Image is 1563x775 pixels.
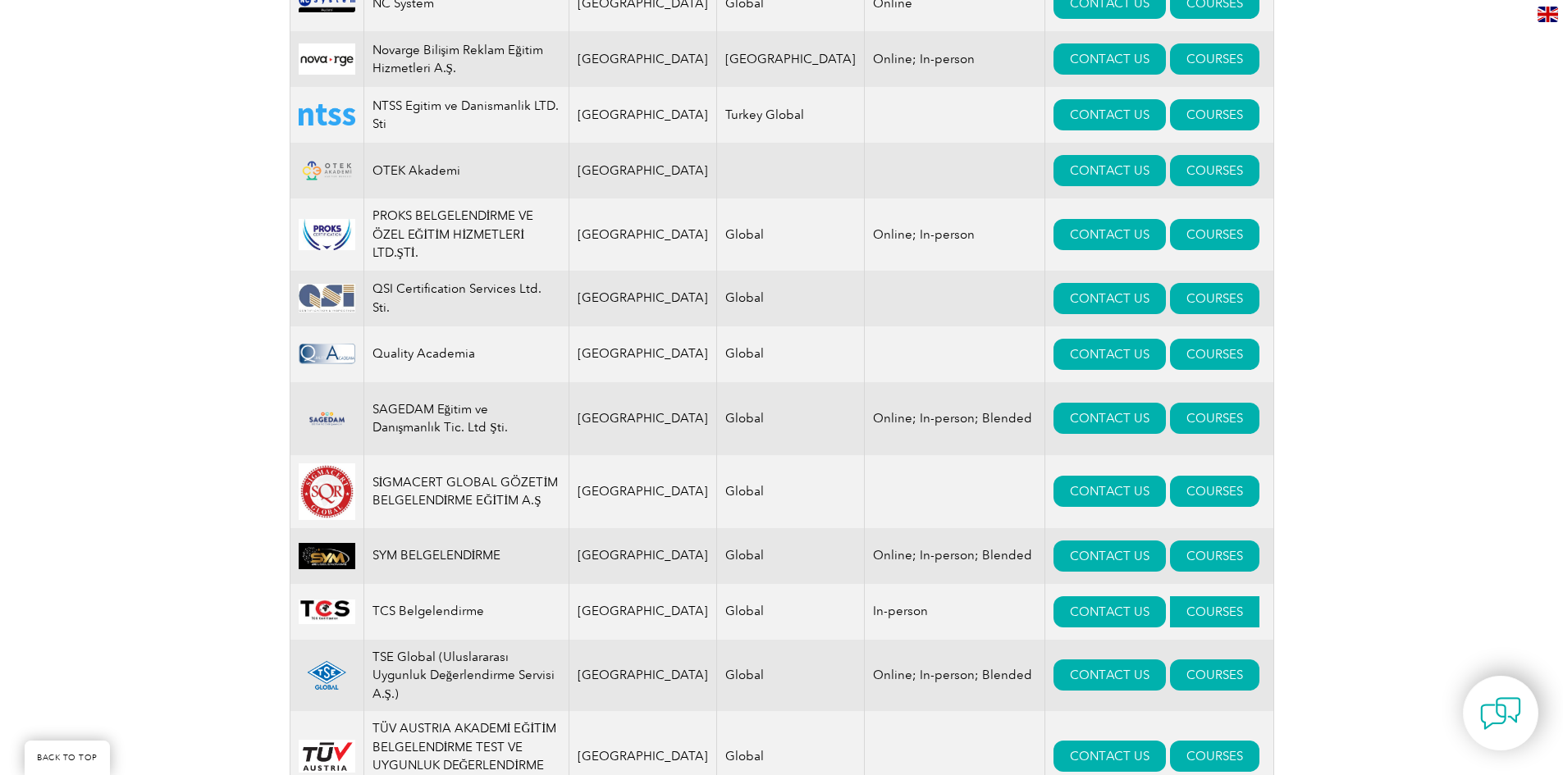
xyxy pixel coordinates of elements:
a: COURSES [1170,596,1259,627]
img: bab05414-4b4d-ea11-a812-000d3a79722d-logo.png [299,104,355,125]
td: Quality Academia [363,326,569,382]
a: CONTACT US [1053,596,1166,627]
td: Global [717,584,865,640]
td: Online; In-person [865,198,1045,271]
td: Online; In-person; Blended [865,528,1045,584]
img: ba54cc5a-3a2b-ee11-9966-000d3ae1a86f-logo.jpg [299,543,355,569]
img: 332d7e0c-38db-ea11-a813-000d3a79722d-logo.png [299,344,355,365]
td: [GEOGRAPHIC_DATA] [569,143,717,198]
img: en [1538,7,1558,22]
td: Global [717,455,865,528]
a: COURSES [1170,339,1259,370]
a: CONTACT US [1053,403,1166,434]
a: CONTACT US [1053,99,1166,130]
td: Online; In-person [865,31,1045,87]
img: 57350245-2fe8-ed11-8848-002248156329-logo.jpg [299,43,355,75]
img: 82fc6c71-8733-ed11-9db1-00224817fa54-logo.png [299,390,355,447]
a: CONTACT US [1053,476,1166,507]
img: 6cd35cc7-366f-eb11-a812-002248153038-logo.png [299,740,355,773]
td: Global [717,528,865,584]
td: Global [717,326,865,382]
a: CONTACT US [1053,219,1166,250]
img: 63e782e8-969b-ea11-a812-000d3a79722d%20-logo.jpg [299,599,355,624]
td: TSE Global (Uluslararası Uygunluk Değerlendirme Servisi A.Ş.) [363,640,569,712]
a: COURSES [1170,155,1259,186]
td: [GEOGRAPHIC_DATA] [569,455,717,528]
td: [GEOGRAPHIC_DATA] [569,271,717,326]
img: 96bcf279-912b-ec11-b6e6-002248183798-logo.jpg [299,463,355,520]
a: CONTACT US [1053,283,1166,314]
td: Global [717,382,865,455]
img: 7fe69a6b-c8e3-ea11-a813-000d3a79722d-logo.jpg [299,219,355,250]
td: SYM BELGELENDİRME [363,528,569,584]
a: CONTACT US [1053,43,1166,75]
a: CONTACT US [1053,339,1166,370]
a: COURSES [1170,219,1259,250]
a: CONTACT US [1053,741,1166,772]
td: Global [717,198,865,271]
td: Online; In-person; Blended [865,382,1045,455]
img: 613cfb79-3206-ef11-9f89-6045bde6fda5-logo.png [299,660,355,691]
td: Novarge Bilişim Reklam Eğitim Hizmetleri A.Ş. [363,31,569,87]
a: COURSES [1170,283,1259,314]
td: [GEOGRAPHIC_DATA] [569,640,717,712]
a: COURSES [1170,741,1259,772]
td: [GEOGRAPHIC_DATA] [717,31,865,87]
td: Online; In-person; Blended [865,640,1045,712]
td: [GEOGRAPHIC_DATA] [569,382,717,455]
a: CONTACT US [1053,659,1166,691]
img: 676db975-d0d1-ef11-a72f-00224892eff5-logo.png [299,155,355,186]
td: Global [717,271,865,326]
img: contact-chat.png [1480,693,1521,734]
td: Global [717,640,865,712]
td: Turkey Global [717,87,865,143]
td: In-person [865,584,1045,640]
a: CONTACT US [1053,540,1166,572]
td: [GEOGRAPHIC_DATA] [569,198,717,271]
a: BACK TO TOP [25,741,110,775]
a: COURSES [1170,403,1259,434]
a: COURSES [1170,99,1259,130]
td: QSI Certification Services Ltd. Sti. [363,271,569,326]
td: SİGMACERT GLOBAL GÖZETİM BELGELENDİRME EĞİTİM A.Ş [363,455,569,528]
td: [GEOGRAPHIC_DATA] [569,584,717,640]
a: COURSES [1170,43,1259,75]
td: OTEK Akademi [363,143,569,198]
td: [GEOGRAPHIC_DATA] [569,87,717,143]
td: TCS Belgelendirme [363,584,569,640]
td: [GEOGRAPHIC_DATA] [569,31,717,87]
td: [GEOGRAPHIC_DATA] [569,528,717,584]
a: CONTACT US [1053,155,1166,186]
td: [GEOGRAPHIC_DATA] [569,326,717,382]
img: d621cc73-b749-ea11-a812-000d3a7940d5-logo.jpg [299,284,355,313]
a: COURSES [1170,476,1259,507]
td: PROKS BELGELENDİRME VE ÖZEL EĞİTİM HİZMETLERİ LTD.ŞTİ. [363,198,569,271]
td: SAGEDAM Eğitim ve Danışmanlık Tic. Ltd Şti. [363,382,569,455]
td: NTSS Egitim ve Danismanlik LTD. Sti [363,87,569,143]
a: COURSES [1170,659,1259,691]
a: COURSES [1170,540,1259,572]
